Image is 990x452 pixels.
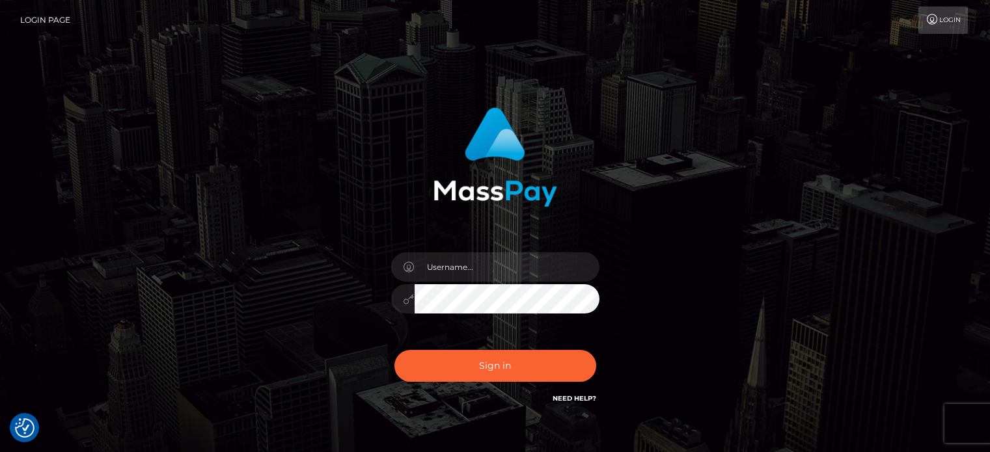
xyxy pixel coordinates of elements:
button: Sign in [394,350,596,382]
a: Login [918,7,968,34]
img: MassPay Login [433,107,557,207]
img: Revisit consent button [15,418,34,438]
input: Username... [415,252,599,282]
a: Login Page [20,7,70,34]
a: Need Help? [553,394,596,403]
button: Consent Preferences [15,418,34,438]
